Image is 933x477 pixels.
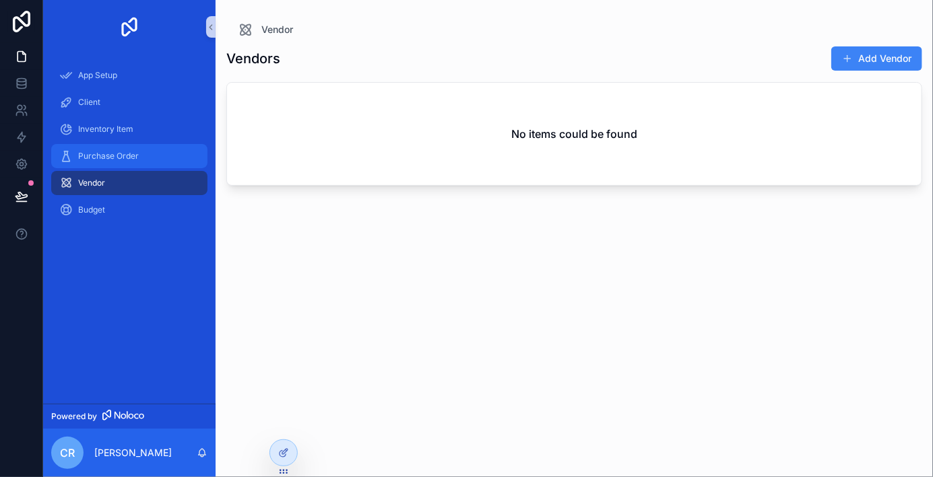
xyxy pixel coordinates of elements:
[51,411,97,422] span: Powered by
[237,22,293,38] a: Vendor
[831,46,922,71] button: Add Vendor
[78,178,105,188] span: Vendor
[51,171,207,195] a: Vendor
[78,124,133,135] span: Inventory Item
[511,126,637,142] h2: No items could be found
[51,117,207,141] a: Inventory Item
[78,70,117,81] span: App Setup
[226,49,280,68] h1: Vendors
[43,54,216,240] div: scrollable content
[261,23,293,36] span: Vendor
[78,151,139,161] span: Purchase Order
[43,404,216,429] a: Powered by
[78,97,100,108] span: Client
[94,446,172,460] p: [PERSON_NAME]
[51,63,207,87] a: App Setup
[51,198,207,222] a: Budget
[119,16,140,38] img: App logo
[51,90,207,114] a: Client
[78,205,105,215] span: Budget
[60,445,75,461] span: CR
[51,144,207,168] a: Purchase Order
